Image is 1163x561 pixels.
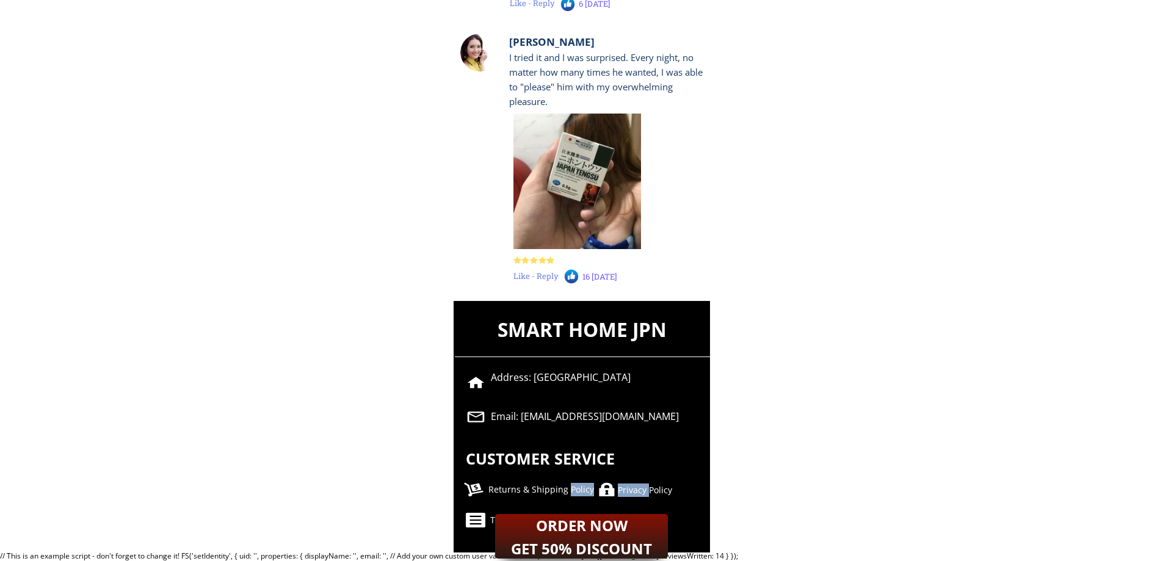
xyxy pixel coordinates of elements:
font: Like - Reply [513,270,559,281]
font: ORDER NOW [536,515,628,535]
font: [PERSON_NAME] [509,35,595,49]
font: Terms of Use [490,514,544,526]
font: Returns & Shipping Policy [488,483,594,495]
font: ', email: ' [355,551,385,561]
font: Privacy Policy [618,484,672,496]
font: CUSTOMER SERVICE [466,448,615,469]
font: Email: [EMAIL_ADDRESS][DOMAIN_NAME] [491,410,679,423]
font: 16 [DATE] [582,271,617,282]
font: ', // Add your own custom user variables here, details at // [URL][DOMAIN_NAME] reviewsWritten: 1... [385,551,738,561]
font: GET 50% DISCOUNT [511,538,652,559]
font: Address: [GEOGRAPHIC_DATA] [491,371,631,384]
font: ', properties: { displayName: ' [255,551,355,561]
font: SMART HOME JPN [498,316,667,342]
font: I tried it and I was surprised. Every night, no matter how many times he wanted, I was able to "p... [509,51,703,107]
